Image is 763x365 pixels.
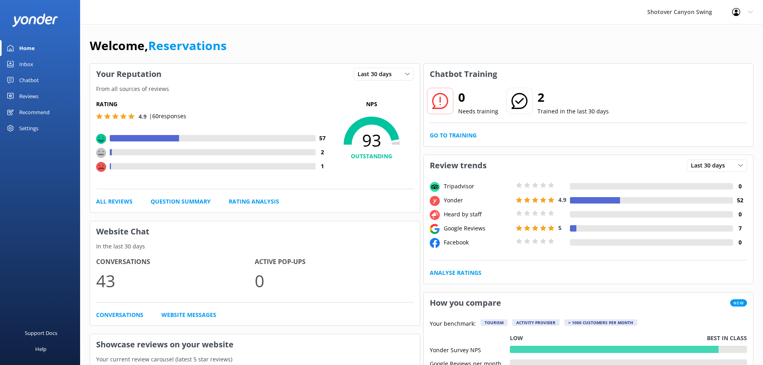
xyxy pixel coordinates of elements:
[733,196,747,205] h4: 52
[424,155,493,176] h3: Review trends
[430,268,481,277] a: Analyse Ratings
[19,40,35,56] div: Home
[151,197,211,206] a: Question Summary
[161,311,216,319] a: Website Messages
[442,182,514,191] div: Tripadvisor
[538,88,609,107] h2: 2
[316,148,330,157] h4: 2
[558,224,562,232] span: 5
[19,72,39,88] div: Chatbot
[90,36,227,55] h1: Welcome,
[149,112,186,121] p: | 60 responses
[430,319,476,329] p: Your benchmark:
[442,224,514,233] div: Google Reviews
[730,299,747,307] span: New
[90,334,420,355] h3: Showcase reviews on your website
[96,197,133,206] a: All Reviews
[316,162,330,171] h4: 1
[512,319,560,326] div: Activity Provider
[96,100,330,109] h5: Rating
[691,161,730,170] span: Last 30 days
[229,197,279,206] a: Rating Analysis
[707,334,747,343] p: Best in class
[424,64,503,85] h3: Chatbot Training
[558,196,566,204] span: 4.9
[733,224,747,233] h4: 7
[90,85,420,93] p: From all sources of reviews
[510,334,523,343] p: Low
[733,210,747,219] h4: 0
[19,104,50,120] div: Recommend
[358,70,397,79] span: Last 30 days
[90,64,167,85] h3: Your Reputation
[25,325,57,341] div: Support Docs
[538,107,609,116] p: Trained in the last 30 days
[430,131,477,140] a: Go to Training
[458,107,498,116] p: Needs training
[35,341,46,357] div: Help
[733,182,747,191] h4: 0
[148,37,227,54] a: Reservations
[330,130,414,150] span: 93
[90,355,420,364] p: Your current review carousel (latest 5 star reviews)
[458,88,498,107] h2: 0
[430,346,510,353] div: Yonder Survey NPS
[19,120,38,136] div: Settings
[316,134,330,143] h4: 57
[442,238,514,247] div: Facebook
[139,113,147,120] span: 4.9
[442,210,514,219] div: Heard by staff
[255,257,413,267] h4: Active Pop-ups
[733,238,747,247] h4: 0
[424,292,507,313] h3: How you compare
[90,221,420,242] h3: Website Chat
[96,267,255,294] p: 43
[255,267,413,294] p: 0
[442,196,514,205] div: Yonder
[564,319,637,326] div: > 1000 customers per month
[96,311,143,319] a: Conversations
[90,242,420,251] p: In the last 30 days
[19,56,33,72] div: Inbox
[12,14,58,27] img: yonder-white-logo.png
[481,319,507,326] div: Tourism
[19,88,38,104] div: Reviews
[330,152,414,161] h4: OUTSTANDING
[96,257,255,267] h4: Conversations
[330,100,414,109] p: NPS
